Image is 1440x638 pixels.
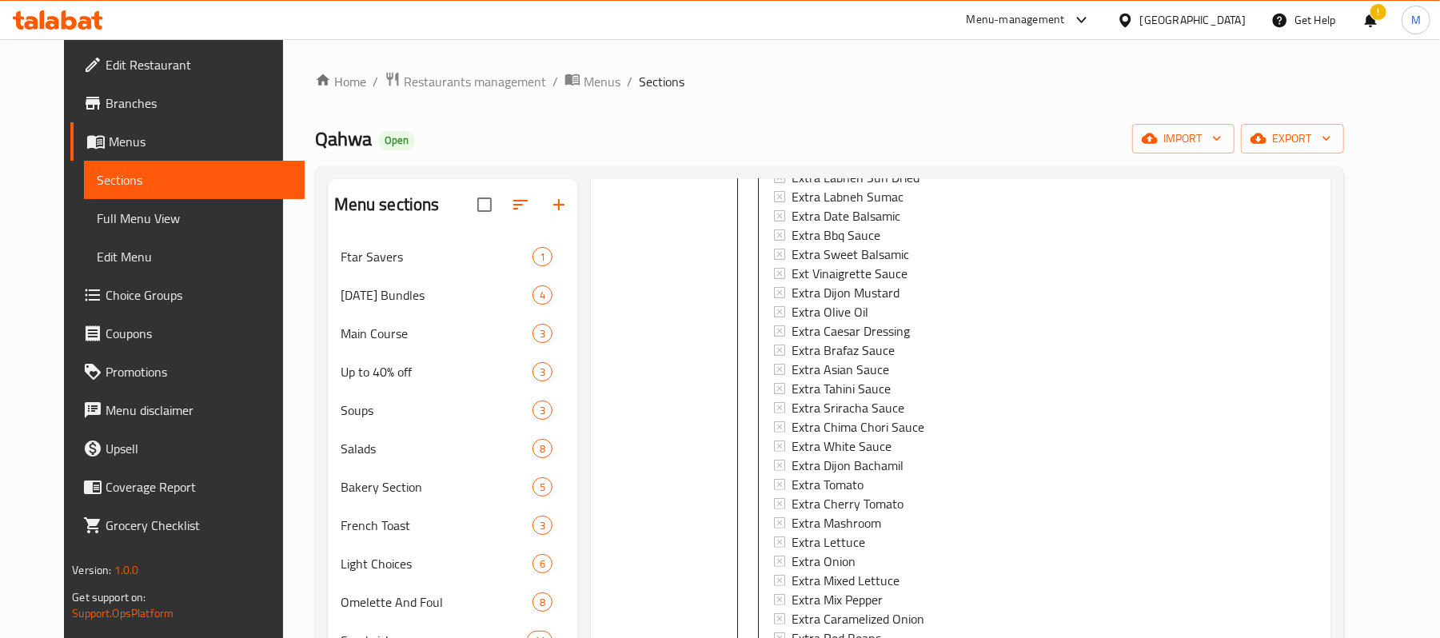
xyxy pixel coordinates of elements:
a: Sections [84,161,305,199]
span: Sort sections [501,185,540,224]
span: 1 [533,249,552,265]
div: French Toast3 [328,506,579,544]
span: Extra Mix Pepper [792,590,883,609]
span: Ext Vinaigrette Sauce [792,264,907,283]
span: 3 [533,326,552,341]
div: Up to 40% off [341,362,533,381]
div: items [533,477,552,496]
span: Select all sections [468,188,501,221]
a: Home [315,72,366,91]
a: Full Menu View [84,199,305,237]
span: Version: [72,560,111,580]
span: Salads [341,439,533,458]
span: Extra Labneh Sumac [792,187,903,206]
span: Sections [639,72,684,91]
div: [DATE] Bundles4 [328,276,579,314]
div: Omelette And Foul8 [328,583,579,621]
h2: Menu sections [334,193,440,217]
span: Extra Caramelized Onion [792,609,924,628]
span: Extra Asian Sauce [792,360,889,379]
span: Extra Bbq Sauce [792,225,880,245]
span: 1.0.0 [114,560,139,580]
div: Light Choices6 [328,544,579,583]
span: 3 [533,365,552,380]
span: Coupons [106,324,292,343]
div: Ftar Savers1 [328,237,579,276]
span: Menus [109,132,292,151]
a: Menus [564,71,620,92]
div: items [533,285,552,305]
div: Soups3 [328,391,579,429]
li: / [552,72,558,91]
div: items [533,362,552,381]
div: Salads8 [328,429,579,468]
span: 6 [533,556,552,572]
span: Extra Tahini Sauce [792,379,891,398]
div: Bakery Section5 [328,468,579,506]
a: Coverage Report [70,468,305,506]
div: items [533,592,552,612]
span: export [1254,129,1331,149]
span: Extra Tomato [792,475,864,494]
span: Extra Caesar Dressing [792,321,910,341]
div: items [533,247,552,266]
div: Up to 40% off3 [328,353,579,391]
span: Extra Sweet Balsamic [792,245,909,264]
a: Grocery Checklist [70,506,305,544]
span: Extra Chima Chori Sauce [792,417,924,437]
a: Promotions [70,353,305,391]
span: Light Choices [341,554,533,573]
span: Extra White Sauce [792,437,892,456]
a: Menus [70,122,305,161]
span: Extra Mixed Lettuce [792,571,900,590]
span: Extra Dijon Mustard [792,283,900,302]
span: Extra Onion [792,552,856,571]
span: Edit Restaurant [106,55,292,74]
span: Full Menu View [97,209,292,228]
span: Extra Brafaz Sauce [792,341,895,360]
div: [GEOGRAPHIC_DATA] [1140,11,1246,29]
span: Choice Groups [106,285,292,305]
span: 8 [533,441,552,457]
span: M [1411,11,1421,29]
span: Restaurants management [404,72,546,91]
span: Soups [341,401,533,420]
span: Grocery Checklist [106,516,292,535]
span: Ftar Savers [341,247,533,266]
span: Get support on: [72,587,146,608]
div: Open [378,131,415,150]
div: items [533,554,552,573]
span: Extra Cherry Tomato [792,494,903,513]
span: Extra Sriracha Sauce [792,398,904,417]
span: Omelette And Foul [341,592,533,612]
span: Qahwa [315,121,372,157]
span: Coverage Report [106,477,292,496]
span: French Toast [341,516,533,535]
li: / [373,72,378,91]
button: import [1132,124,1235,154]
div: Ramadan Bundles [341,285,533,305]
a: Support.OpsPlatform [72,603,174,624]
a: Choice Groups [70,276,305,314]
button: Add section [540,185,578,224]
div: Main Course3 [328,314,579,353]
a: Edit Restaurant [70,46,305,84]
span: Extra Mashroom [792,513,881,532]
span: Extra Date Balsamic [792,206,900,225]
li: / [627,72,632,91]
span: import [1145,129,1222,149]
a: Restaurants management [385,71,546,92]
span: Main Course [341,324,533,343]
span: Edit Menu [97,247,292,266]
a: Edit Menu [84,237,305,276]
span: Extra Lettuce [792,532,865,552]
span: [DATE] Bundles [341,285,533,305]
span: Bakery Section [341,477,533,496]
span: Promotions [106,362,292,381]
